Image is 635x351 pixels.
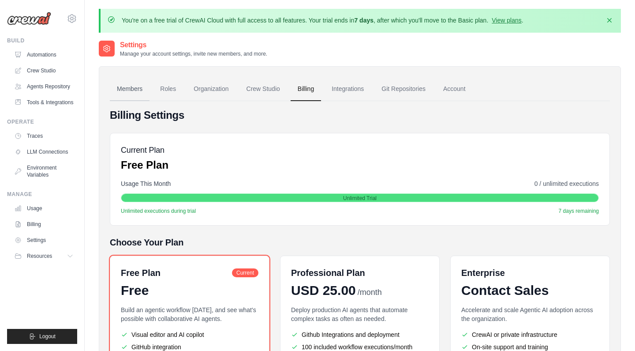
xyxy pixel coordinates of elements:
a: Crew Studio [239,77,287,101]
div: Manage [7,191,77,198]
li: CrewAI or private infrastructure [461,330,599,339]
span: 0 / unlimited executions [534,179,599,188]
h6: Enterprise [461,267,599,279]
h5: Choose Your Plan [110,236,610,249]
span: Current [232,268,258,277]
a: Traces [11,129,77,143]
p: Manage your account settings, invite new members, and more. [120,50,267,57]
h6: Free Plan [121,267,161,279]
div: Contact Sales [461,283,599,298]
a: Account [436,77,473,101]
li: Visual editor and AI copilot [121,330,258,339]
span: Usage This Month [121,179,171,188]
p: Deploy production AI agents that automate complex tasks as often as needed. [291,306,429,323]
span: USD 25.00 [291,283,356,298]
h4: Billing Settings [110,108,610,122]
a: Members [110,77,149,101]
p: Free Plan [121,158,168,172]
p: Accelerate and scale Agentic AI adoption across the organization. [461,306,599,323]
p: You're on a free trial of CrewAI Cloud with full access to all features. Your trial ends in , aft... [122,16,523,25]
button: Logout [7,329,77,344]
img: Logo [7,12,51,25]
a: Billing [11,217,77,231]
li: Github Integrations and deployment [291,330,429,339]
a: Environment Variables [11,161,77,182]
strong: 7 days [354,17,374,24]
a: LLM Connections [11,145,77,159]
span: Unlimited Trial [343,195,377,202]
a: Usage [11,201,77,215]
div: Build [7,37,77,44]
a: Billing [291,77,321,101]
button: Resources [11,249,77,263]
h5: Current Plan [121,144,168,156]
a: Git Repositories [374,77,433,101]
h2: Settings [120,40,267,50]
span: 7 days remaining [559,208,599,215]
div: Free [121,283,258,298]
a: Crew Studio [11,64,77,78]
a: Integrations [325,77,371,101]
span: /month [358,287,382,298]
a: Organization [187,77,235,101]
h6: Professional Plan [291,267,365,279]
a: Settings [11,233,77,247]
div: Operate [7,118,77,125]
a: Agents Repository [11,79,77,94]
a: Roles [153,77,183,101]
span: Resources [27,253,52,260]
a: Tools & Integrations [11,95,77,109]
a: Automations [11,48,77,62]
span: Unlimited executions during trial [121,208,196,215]
a: View plans [492,17,521,24]
span: Logout [39,333,56,340]
p: Build an agentic workflow [DATE], and see what's possible with collaborative AI agents. [121,306,258,323]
